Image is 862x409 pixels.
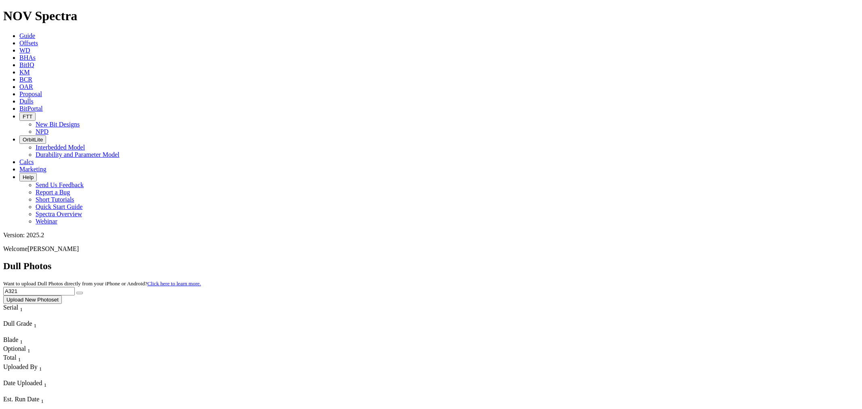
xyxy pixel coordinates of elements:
[19,83,33,90] a: OAR
[3,287,75,295] input: Search Serial Number
[19,98,34,105] a: Dulls
[20,336,23,343] span: Sort None
[3,245,859,253] p: Welcome
[20,339,23,345] sub: 1
[148,280,201,287] a: Click here to learn more.
[19,135,46,144] button: OrbitLite
[3,304,18,311] span: Serial
[39,363,42,370] span: Sort None
[27,245,79,252] span: [PERSON_NAME]
[36,151,120,158] a: Durability and Parameter Model
[3,320,32,327] span: Dull Grade
[36,128,48,135] a: NPD
[3,261,859,272] h2: Dull Photos
[3,354,32,363] div: Total Sort None
[19,91,42,97] a: Proposal
[3,329,60,336] div: Column Menu
[36,211,82,217] a: Spectra Overview
[19,173,37,181] button: Help
[27,348,30,354] sub: 1
[3,379,42,386] span: Date Uploaded
[18,354,21,361] span: Sort None
[3,363,97,379] div: Sort None
[3,280,201,287] small: Want to upload Dull Photos directly from your iPhone or Android?
[19,105,43,112] a: BitPortal
[20,306,23,312] sub: 1
[36,218,57,225] a: Webinar
[19,166,46,173] a: Marketing
[19,47,30,54] a: WD
[19,40,38,46] a: Offsets
[19,112,36,121] button: FTT
[3,304,38,313] div: Serial Sort None
[3,336,18,343] span: Blade
[3,379,64,388] div: Date Uploaded Sort None
[3,345,32,354] div: Sort None
[3,232,859,239] div: Version: 2025.2
[3,345,32,354] div: Optional Sort None
[3,336,32,345] div: Sort None
[3,336,32,345] div: Blade Sort None
[23,174,34,180] span: Help
[3,354,17,361] span: Total
[3,372,97,379] div: Column Menu
[23,137,43,143] span: OrbitLite
[41,396,44,403] span: Sort None
[36,189,70,196] a: Report a Bug
[41,398,44,404] sub: 1
[18,357,21,363] sub: 1
[3,396,39,403] span: Est. Run Date
[3,320,60,329] div: Dull Grade Sort None
[44,379,46,386] span: Sort None
[3,304,38,320] div: Sort None
[36,121,80,128] a: New Bit Designs
[3,295,62,304] button: Upload New Photoset
[3,363,97,372] div: Uploaded By Sort None
[36,203,82,210] a: Quick Start Guide
[19,69,30,76] a: KM
[39,366,42,372] sub: 1
[34,323,37,329] sub: 1
[19,158,34,165] a: Calcs
[3,396,60,405] div: Est. Run Date Sort None
[20,304,23,311] span: Sort None
[3,354,32,363] div: Sort None
[19,54,36,61] a: BHAs
[23,114,32,120] span: FTT
[3,363,38,370] span: Uploaded By
[19,32,35,39] a: Guide
[3,379,64,396] div: Sort None
[19,76,32,83] a: BCR
[3,8,859,23] h1: NOV Spectra
[36,196,74,203] a: Short Tutorials
[34,320,37,327] span: Sort None
[19,61,34,68] a: BitIQ
[44,382,46,388] sub: 1
[3,313,38,320] div: Column Menu
[3,320,60,336] div: Sort None
[36,144,85,151] a: Interbedded Model
[3,345,26,352] span: Optional
[27,345,30,352] span: Sort None
[36,181,84,188] a: Send Us Feedback
[3,388,64,396] div: Column Menu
